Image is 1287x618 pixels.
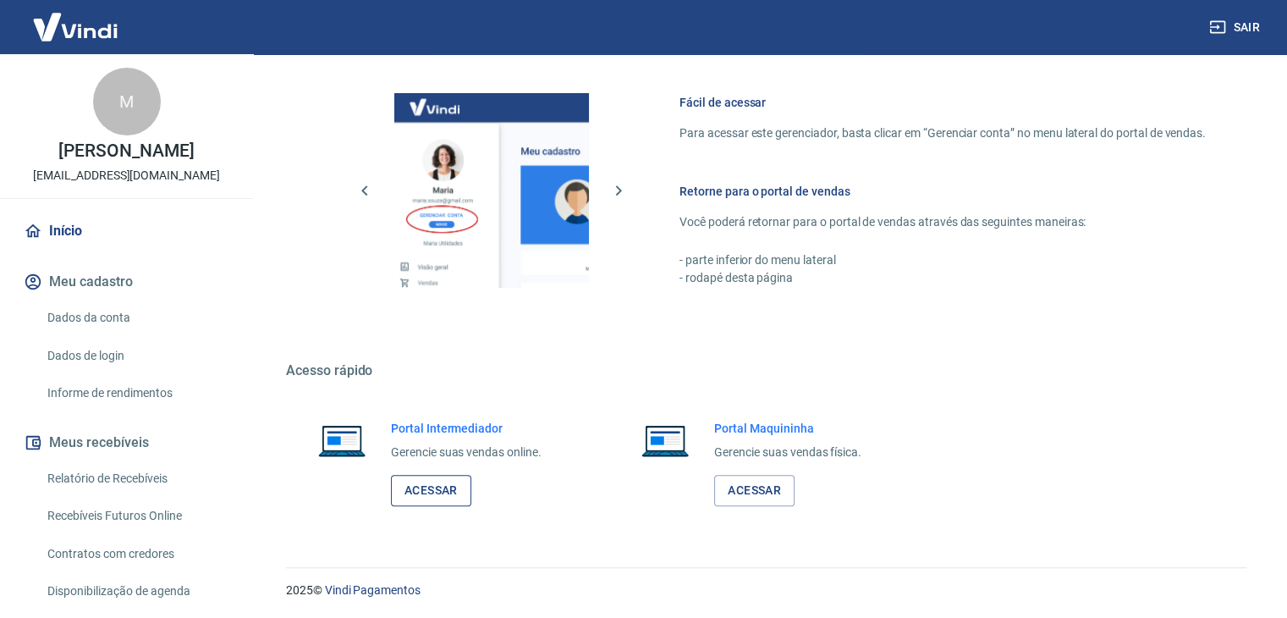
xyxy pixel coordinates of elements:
a: Acessar [391,475,471,506]
p: Para acessar este gerenciador, basta clicar em “Gerenciar conta” no menu lateral do portal de ven... [679,124,1206,142]
a: Início [20,212,233,250]
p: - parte inferior do menu lateral [679,251,1206,269]
a: Disponibilização de agenda [41,574,233,609]
p: [PERSON_NAME] [58,142,194,160]
div: M [93,68,161,135]
button: Meus recebíveis [20,424,233,461]
p: 2025 © [286,582,1246,599]
h5: Acesso rápido [286,362,1246,379]
a: Contratos com credores [41,537,233,571]
h6: Fácil de acessar [679,94,1206,111]
a: Recebíveis Futuros Online [41,499,233,533]
button: Sair [1206,12,1267,43]
p: Gerencie suas vendas online. [391,444,542,461]
h6: Retorne para o portal de vendas [679,183,1206,200]
a: Vindi Pagamentos [325,583,421,597]
img: Imagem de um notebook aberto [306,420,377,461]
img: Imagem da dashboard mostrando o botão de gerenciar conta na sidebar no lado esquerdo [394,93,589,288]
h6: Portal Maquininha [714,420,861,437]
a: Acessar [714,475,795,506]
a: Informe de rendimentos [41,376,233,411]
p: [EMAIL_ADDRESS][DOMAIN_NAME] [33,167,220,185]
img: Imagem de um notebook aberto [630,420,701,461]
p: - rodapé desta página [679,269,1206,287]
p: Você poderá retornar para o portal de vendas através das seguintes maneiras: [679,213,1206,231]
a: Dados da conta [41,301,233,335]
p: Gerencie suas vendas física. [714,444,861,461]
img: Vindi [20,1,130,52]
a: Dados de login [41,339,233,373]
h6: Portal Intermediador [391,420,542,437]
a: Relatório de Recebíveis [41,461,233,496]
button: Meu cadastro [20,263,233,301]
